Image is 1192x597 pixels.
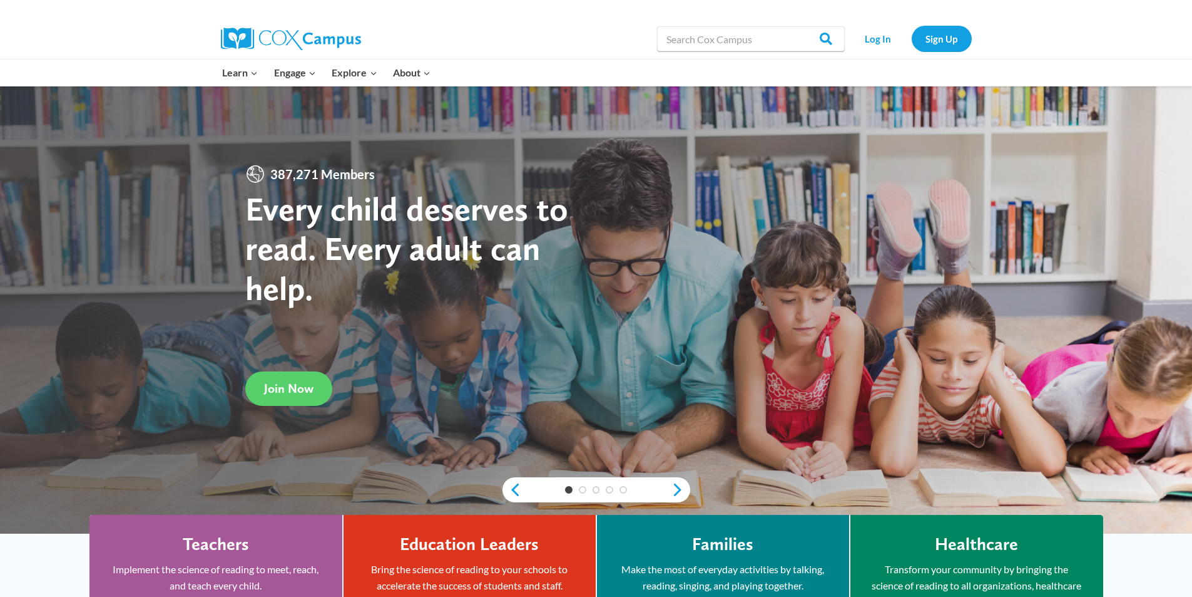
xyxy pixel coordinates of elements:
[362,561,577,593] p: Bring the science of reading to your schools to accelerate the success of students and staff.
[264,381,313,396] span: Join Now
[671,482,690,497] a: next
[579,486,586,494] a: 2
[400,534,539,555] h4: Education Leaders
[619,486,627,494] a: 5
[274,65,316,81] span: Engage
[393,65,430,81] span: About
[657,26,845,51] input: Search Cox Campus
[183,534,249,555] h4: Teachers
[245,189,568,308] strong: Every child deserves to read. Every adult can help.
[616,561,830,593] p: Make the most of everyday activities by talking, reading, singing, and playing together.
[935,534,1018,555] h4: Healthcare
[222,65,258,81] span: Learn
[912,26,972,51] a: Sign Up
[265,164,380,184] span: 387,271 Members
[606,486,613,494] a: 4
[215,60,439,86] nav: Primary Navigation
[565,486,573,494] a: 1
[593,486,600,494] a: 3
[108,561,323,593] p: Implement the science of reading to meet, reach, and teach every child.
[332,65,377,81] span: Explore
[502,482,521,497] a: previous
[502,477,690,502] div: content slider buttons
[851,26,972,51] nav: Secondary Navigation
[692,534,753,555] h4: Families
[221,28,361,50] img: Cox Campus
[851,26,905,51] a: Log In
[245,371,332,406] a: Join Now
